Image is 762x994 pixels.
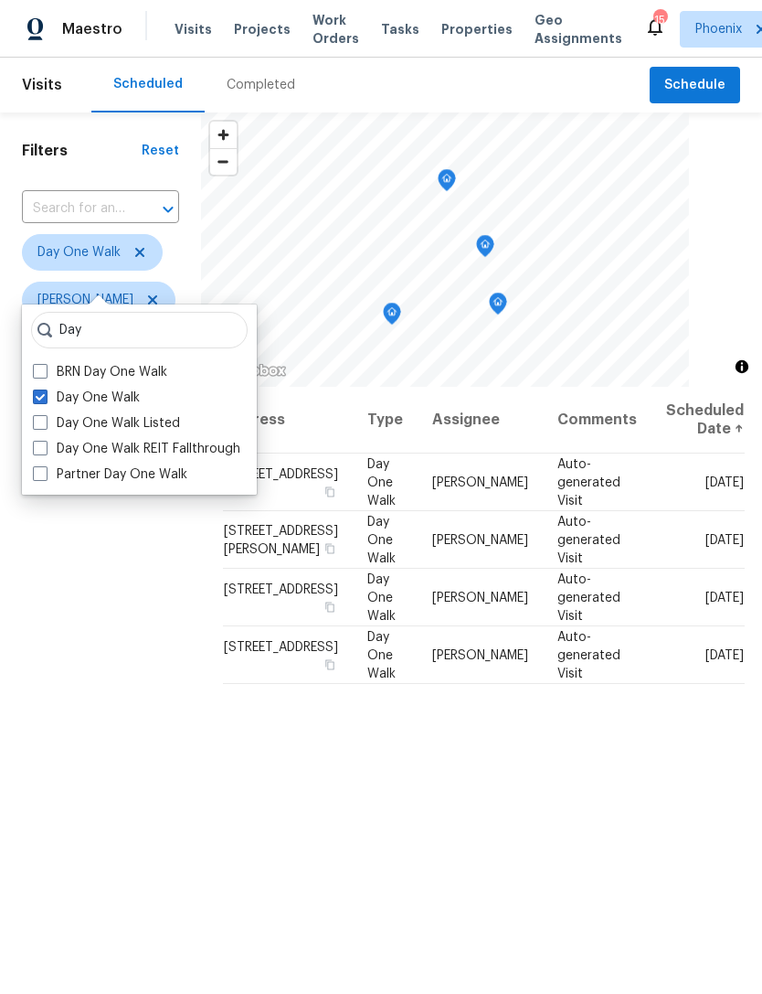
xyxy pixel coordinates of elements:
[155,197,181,222] button: Open
[438,169,456,198] div: Map marker
[210,149,237,175] span: Zoom out
[476,235,494,263] div: Map marker
[651,387,745,454] th: Scheduled Date ↑
[367,457,396,507] span: Day One Walk
[62,20,122,38] span: Maestro
[210,122,237,148] button: Zoom in
[432,533,528,546] span: [PERSON_NAME]
[383,303,401,331] div: Map marker
[441,20,513,38] span: Properties
[432,476,528,488] span: [PERSON_NAME]
[367,515,396,564] span: Day One Walk
[736,357,747,377] span: Toggle attribution
[705,648,744,661] span: [DATE]
[22,195,128,223] input: Search for an address...
[432,648,528,661] span: [PERSON_NAME]
[705,591,744,604] span: [DATE]
[33,363,167,381] label: BRN Day One Walk
[312,11,359,48] span: Work Orders
[223,387,353,454] th: Address
[367,630,396,679] span: Day One Walk
[731,356,753,378] button: Toggle attribution
[33,465,187,484] label: Partner Day One Walk
[224,467,338,480] span: [STREET_ADDRESS]
[322,598,338,615] button: Copy Address
[381,23,419,36] span: Tasks
[234,20,291,38] span: Projects
[224,583,338,595] span: [STREET_ADDRESS]
[322,540,338,556] button: Copy Address
[210,148,237,175] button: Zoom out
[322,483,338,499] button: Copy Address
[227,76,295,94] div: Completed
[322,656,338,672] button: Copy Address
[113,75,183,93] div: Scheduled
[557,572,620,622] span: Auto-generated Visit
[489,293,507,321] div: Map marker
[353,387,418,454] th: Type
[418,387,543,454] th: Assignee
[224,524,338,555] span: [STREET_ADDRESS][PERSON_NAME]
[33,389,140,407] label: Day One Walk
[224,640,338,653] span: [STREET_ADDRESS]
[37,291,133,309] span: [PERSON_NAME]
[705,476,744,488] span: [DATE]
[557,515,620,564] span: Auto-generated Visit
[22,65,62,105] span: Visits
[705,533,744,546] span: [DATE]
[367,572,396,622] span: Day One Walk
[534,11,622,48] span: Geo Assignments
[432,591,528,604] span: [PERSON_NAME]
[33,440,240,458] label: Day One Walk REIT Fallthrough
[22,142,142,160] h1: Filters
[201,112,689,387] canvas: Map
[653,11,666,29] div: 15
[33,414,180,433] label: Day One Walk Listed
[543,387,651,454] th: Comments
[557,630,620,679] span: Auto-generated Visit
[557,457,620,507] span: Auto-generated Visit
[664,74,725,97] span: Schedule
[650,67,740,104] button: Schedule
[37,243,121,262] span: Day One Walk
[142,142,179,160] div: Reset
[695,20,742,38] span: Phoenix
[175,20,212,38] span: Visits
